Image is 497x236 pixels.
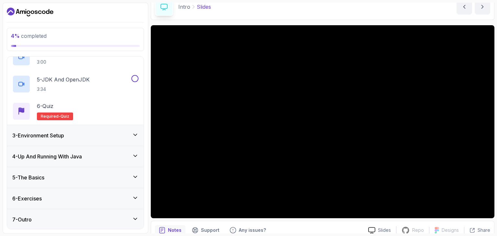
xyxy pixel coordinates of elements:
button: 5-JDK And OpenJDK3:34 [12,75,138,93]
p: 3:00 [37,59,97,65]
button: 6-Exercises [7,188,144,209]
p: 6 - Quiz [37,102,53,110]
p: Slides [378,227,391,233]
p: 3:34 [37,86,90,92]
button: 7-Outro [7,209,144,230]
h3: 7 - Outro [12,216,32,223]
h3: 5 - The Basics [12,174,44,181]
button: 6-QuizRequired-quiz [12,102,138,120]
button: notes button [155,225,185,235]
h3: 6 - Exercises [12,195,42,202]
a: Slides [363,227,396,234]
button: Feedback button [226,225,270,235]
h3: 3 - Environment Setup [12,132,64,139]
button: Support button [188,225,223,235]
p: Intro [178,3,190,11]
p: Support [201,227,219,233]
p: Slides [197,3,211,11]
span: Required- [41,114,61,119]
span: completed [11,33,47,39]
button: 3:00 [12,48,138,66]
button: 5-The Basics [7,167,144,188]
button: Share [464,227,490,233]
p: Notes [168,227,182,233]
p: Repo [412,227,424,233]
p: 5 - JDK And OpenJDK [37,76,90,83]
span: 4 % [11,33,20,39]
button: 4-Up And Running With Java [7,146,144,167]
h3: 4 - Up And Running With Java [12,153,82,160]
span: quiz [61,114,69,119]
p: Any issues? [239,227,266,233]
p: Share [478,227,490,233]
a: Dashboard [7,7,53,17]
p: Designs [442,227,459,233]
button: 3-Environment Setup [7,125,144,146]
